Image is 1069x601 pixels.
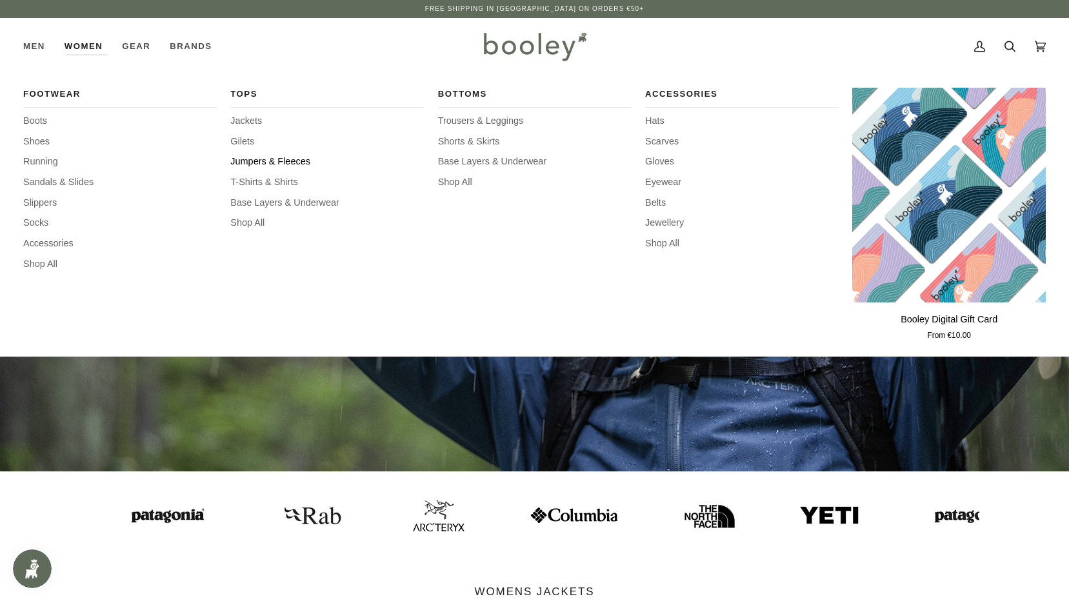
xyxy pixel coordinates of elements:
[122,40,150,53] span: Gear
[645,88,839,108] a: Accessories
[23,18,55,75] a: Men
[55,18,112,75] a: Women
[645,114,839,128] a: Hats
[852,88,1046,302] product-grid-item-variant: €10.00
[852,308,1046,342] a: Booley Digital Gift Card
[438,88,632,108] a: Bottoms
[901,313,997,327] p: Booley Digital Gift Card
[13,549,52,588] iframe: Button to open loyalty program pop-up
[230,114,424,128] a: Jackets
[645,88,839,101] span: Accessories
[230,155,424,169] a: Jumpers & Fleeces
[23,257,217,271] a: Shop All
[160,18,221,75] a: Brands
[23,237,217,251] a: Accessories
[23,88,217,108] a: Footwear
[438,88,632,101] span: Bottoms
[170,40,212,53] span: Brands
[645,216,839,230] a: Jewellery
[645,175,839,190] a: Eyewear
[927,330,970,342] span: From €10.00
[645,155,839,169] a: Gloves
[23,216,217,230] a: Socks
[230,88,424,108] a: Tops
[23,40,45,53] span: Men
[230,216,424,230] a: Shop All
[645,135,839,149] a: Scarves
[23,135,217,149] a: Shoes
[852,88,1046,302] a: Booley Digital Gift Card
[438,114,632,128] a: Trousers & Leggings
[23,155,217,169] a: Running
[438,175,632,190] a: Shop All
[438,155,632,169] a: Base Layers & Underwear
[645,237,839,251] a: Shop All
[425,4,644,14] p: Free Shipping in [GEOGRAPHIC_DATA] on Orders €50+
[478,28,591,65] img: Booley
[23,175,217,190] a: Sandals & Slides
[55,18,112,75] div: Women Footwear Boots Shoes Running Sandals & Slides Slippers Socks Accessories Shop All Tops Jack...
[230,196,424,210] a: Base Layers & Underwear
[852,88,1046,342] product-grid-item: Booley Digital Gift Card
[230,175,424,190] a: T-Shirts & Shirts
[23,196,217,210] a: Slippers
[230,135,424,149] a: Gilets
[645,196,839,210] a: Belts
[112,18,160,75] a: Gear
[23,114,217,128] a: Boots
[438,135,632,149] a: Shorts & Skirts
[65,40,103,53] span: Women
[23,88,217,101] span: Footwear
[230,88,424,101] span: Tops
